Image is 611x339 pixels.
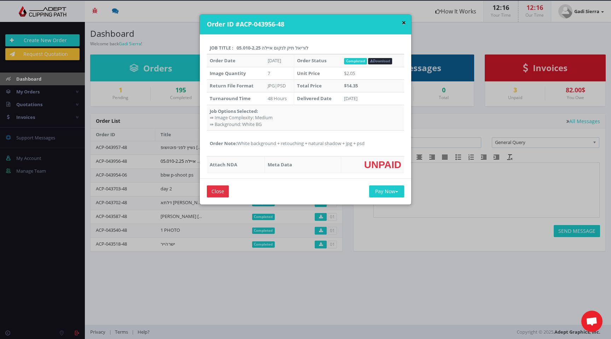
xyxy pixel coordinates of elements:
[210,108,258,114] strong: Job Options Selected:
[268,70,270,76] span: 7
[210,95,251,102] strong: Turnaround Time
[581,311,603,332] div: פתח צ'אט
[297,95,332,102] strong: Delivered Date
[207,185,229,197] input: Close
[210,161,237,168] strong: Attach NDA
[297,70,320,76] strong: Unit Price
[297,82,322,89] strong: Total Price
[297,57,326,64] strong: Order Status
[265,92,294,105] td: 48 Hours
[207,105,404,131] td: ⇛ Image Complexity: Medium ⇛ Background: White BG
[369,185,404,197] button: Pay Now
[344,58,367,64] span: Completed
[341,67,404,80] td: $2.05
[268,161,292,168] strong: Meta Data
[265,80,294,92] td: JPG|PSD
[210,70,246,76] strong: Image Quantity
[265,54,294,67] td: [DATE]
[402,19,406,27] button: ×
[368,58,392,64] a: Download
[210,82,254,89] strong: Return File Format
[341,92,404,105] td: [DATE]
[207,131,404,156] td: White background + retouching + natural shadow + jpg + psd
[207,20,406,29] h4: Order ID #ACP-043956-48
[344,82,358,89] strong: $14.35
[364,159,401,170] span: UNPAID
[207,42,404,54] th: Job Title : לוריאל תיק לנקום איילה 05.010-2.25
[210,140,237,146] strong: Order Note:
[210,57,235,64] strong: Order Date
